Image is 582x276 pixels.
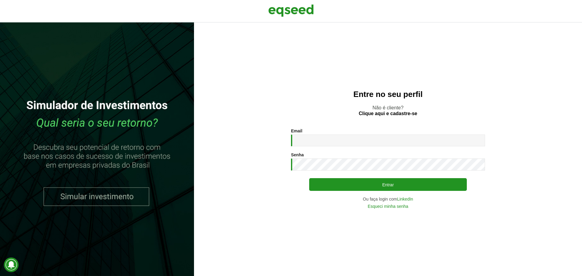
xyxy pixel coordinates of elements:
h2: Entre no seu perfil [206,90,570,99]
a: Clique aqui e cadastre-se [359,111,417,116]
label: Senha [291,153,304,157]
div: Ou faça login com [291,197,485,201]
img: EqSeed Logo [268,3,314,18]
p: Não é cliente? [206,105,570,116]
a: LinkedIn [397,197,413,201]
button: Entrar [309,178,467,191]
a: Esqueci minha senha [368,204,408,208]
label: Email [291,129,302,133]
